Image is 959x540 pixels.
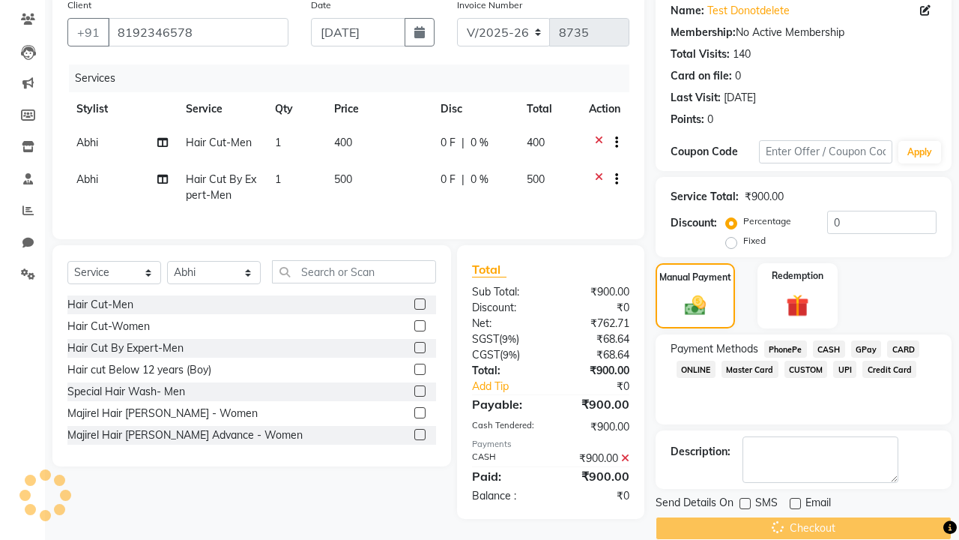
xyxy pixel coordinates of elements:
[67,18,109,46] button: +91
[755,495,778,514] span: SMS
[671,189,739,205] div: Service Total:
[551,300,641,316] div: ₹0
[671,341,758,357] span: Payment Methods
[551,347,641,363] div: ₹68.64
[461,363,551,379] div: Total:
[759,140,892,163] input: Enter Offer / Coupon Code
[177,92,266,126] th: Service
[851,340,882,358] span: GPay
[551,451,641,466] div: ₹900.00
[472,332,499,346] span: SGST
[551,316,641,331] div: ₹762.71
[671,112,704,127] div: Points:
[67,362,211,378] div: Hair cut Below 12 years (Boy)
[779,292,817,320] img: _gift.svg
[461,284,551,300] div: Sub Total:
[551,488,641,504] div: ₹0
[67,92,177,126] th: Stylist
[272,260,436,283] input: Search or Scan
[461,488,551,504] div: Balance :
[461,300,551,316] div: Discount:
[671,90,721,106] div: Last Visit:
[671,444,730,460] div: Description:
[471,135,488,151] span: 0 %
[862,361,916,378] span: Credit Card
[656,495,733,514] span: Send Details On
[67,340,184,356] div: Hair Cut By Expert-Men
[527,136,545,149] span: 400
[743,214,791,228] label: Percentage
[833,361,856,378] span: UPI
[334,136,352,149] span: 400
[805,495,831,514] span: Email
[671,3,704,19] div: Name:
[671,68,732,84] div: Card on file:
[462,135,465,151] span: |
[67,384,185,400] div: Special Hair Wash- Men
[551,419,641,435] div: ₹900.00
[67,406,258,421] div: Majirel Hair [PERSON_NAME] - Women
[772,269,823,283] label: Redemption
[677,361,716,378] span: ONLINE
[266,92,325,126] th: Qty
[671,144,759,160] div: Coupon Code
[461,395,551,413] div: Payable:
[813,340,845,358] span: CASH
[461,419,551,435] div: Cash Tendered:
[745,189,784,205] div: ₹900.00
[743,234,766,247] label: Fixed
[764,340,807,358] span: PhonePe
[275,172,281,186] span: 1
[551,331,641,347] div: ₹68.64
[472,262,506,277] span: Total
[334,172,352,186] span: 500
[108,18,288,46] input: Search by Name/Mobile/Email/Code
[671,215,717,231] div: Discount:
[461,467,551,485] div: Paid:
[735,68,741,84] div: 0
[518,92,580,126] th: Total
[527,172,545,186] span: 500
[67,297,133,313] div: Hair Cut-Men
[551,363,641,379] div: ₹900.00
[566,379,641,394] div: ₹0
[733,46,751,62] div: 140
[503,349,517,361] span: 9%
[898,141,941,163] button: Apply
[784,361,828,378] span: CUSTOM
[707,3,790,19] a: Test Donotdelete
[325,92,432,126] th: Price
[67,319,150,334] div: Hair Cut-Women
[502,333,516,345] span: 9%
[724,90,756,106] div: [DATE]
[67,427,303,443] div: Majirel Hair [PERSON_NAME] Advance - Women
[432,92,518,126] th: Disc
[707,112,713,127] div: 0
[76,172,98,186] span: Abhi
[462,172,465,187] span: |
[186,136,252,149] span: Hair Cut-Men
[551,284,641,300] div: ₹900.00
[721,361,778,378] span: Master Card
[472,348,500,361] span: CGST
[671,46,730,62] div: Total Visits:
[471,172,488,187] span: 0 %
[441,172,456,187] span: 0 F
[461,316,551,331] div: Net:
[551,395,641,413] div: ₹900.00
[659,271,731,284] label: Manual Payment
[461,379,566,394] a: Add Tip
[580,92,629,126] th: Action
[275,136,281,149] span: 1
[186,172,256,202] span: Hair Cut By Expert-Men
[69,64,641,92] div: Services
[441,135,456,151] span: 0 F
[671,25,736,40] div: Membership:
[461,331,551,347] div: ( )
[76,136,98,149] span: Abhi
[551,467,641,485] div: ₹900.00
[671,25,937,40] div: No Active Membership
[887,340,919,358] span: CARD
[461,451,551,466] div: CASH
[678,293,713,318] img: _cash.svg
